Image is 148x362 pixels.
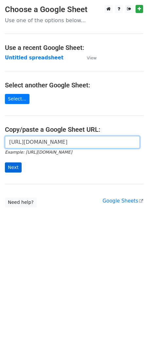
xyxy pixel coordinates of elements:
small: View [87,55,97,60]
a: Untitled spreadsheet [5,55,64,61]
h4: Copy/paste a Google Sheet URL: [5,126,143,133]
a: Select... [5,94,29,104]
a: View [80,55,97,61]
input: Paste your Google Sheet URL here [5,136,140,148]
p: Use one of the options below... [5,17,143,24]
a: Google Sheets [102,198,143,204]
small: Example: [URL][DOMAIN_NAME] [5,150,72,155]
h4: Select another Google Sheet: [5,81,143,89]
a: Need help? [5,197,37,207]
input: Next [5,162,22,173]
h4: Use a recent Google Sheet: [5,44,143,52]
h3: Choose a Google Sheet [5,5,143,14]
